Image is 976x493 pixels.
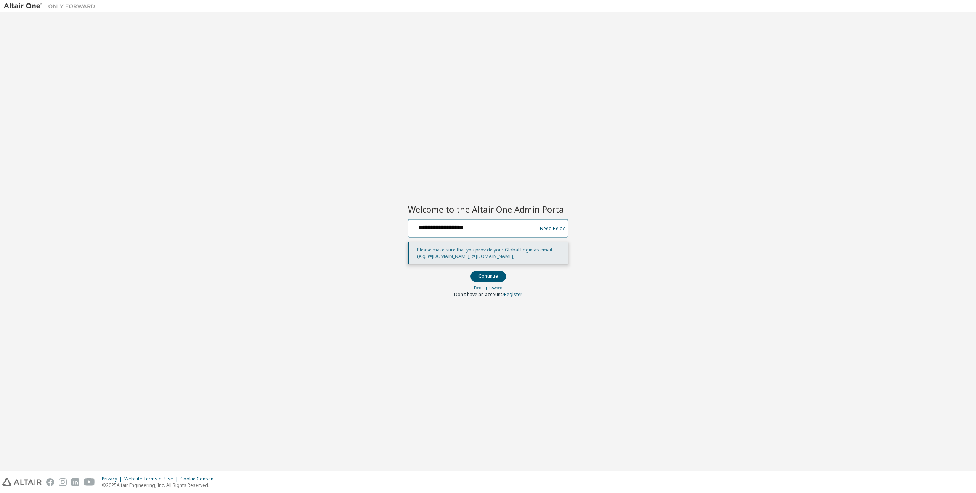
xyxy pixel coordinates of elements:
img: linkedin.svg [71,478,79,486]
div: Website Terms of Use [124,476,180,482]
a: Need Help? [540,228,565,229]
div: Cookie Consent [180,476,220,482]
button: Continue [470,271,506,282]
img: altair_logo.svg [2,478,42,486]
a: Forgot password [474,285,502,291]
img: youtube.svg [84,478,95,486]
p: Please make sure that you provide your Global Login as email (e.g. @[DOMAIN_NAME], @[DOMAIN_NAME]) [417,247,562,260]
span: Don't have an account? [454,291,504,298]
img: Altair One [4,2,99,10]
div: Privacy [102,476,124,482]
p: © 2025 Altair Engineering, Inc. All Rights Reserved. [102,482,220,488]
h2: Welcome to the Altair One Admin Portal [408,204,568,214]
img: facebook.svg [46,478,54,486]
a: Register [504,291,522,298]
img: instagram.svg [59,478,67,486]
